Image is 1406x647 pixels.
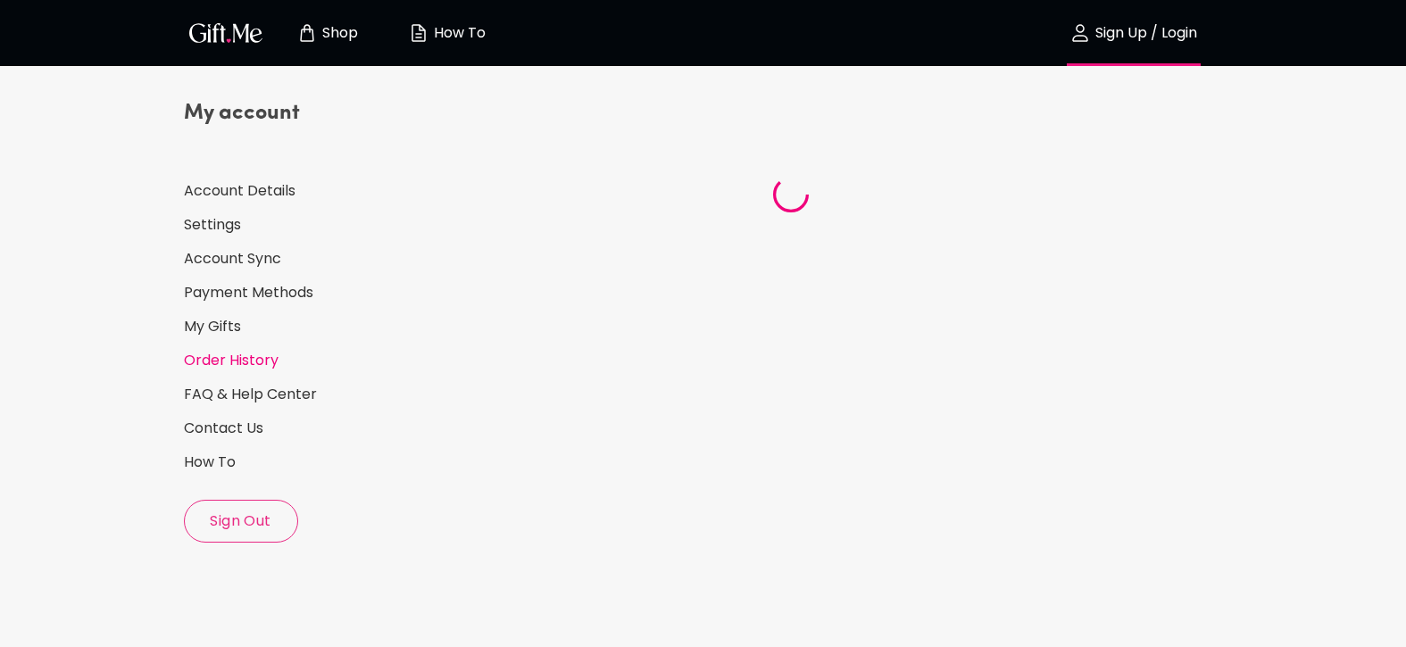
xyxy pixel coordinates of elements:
button: Sign Out [184,500,298,543]
p: Sign Up / Login [1091,26,1197,41]
a: Order History [184,351,433,370]
a: Payment Methods [184,283,433,303]
a: My Gifts [184,317,433,336]
a: Settings [184,215,433,235]
p: Shop [318,26,358,41]
h4: My account [184,99,433,128]
a: How To [184,452,433,472]
button: How To [398,4,496,62]
button: Sign Up / Login [1044,4,1223,62]
button: GiftMe Logo [184,22,268,44]
button: Store page [279,4,377,62]
a: Account Sync [184,249,433,269]
img: how-to.svg [408,22,429,44]
a: Account Details [184,181,433,201]
a: Contact Us [184,419,433,438]
p: How To [429,26,486,41]
img: GiftMe Logo [186,20,266,46]
span: Sign Out [185,511,297,531]
a: FAQ & Help Center [184,385,433,404]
